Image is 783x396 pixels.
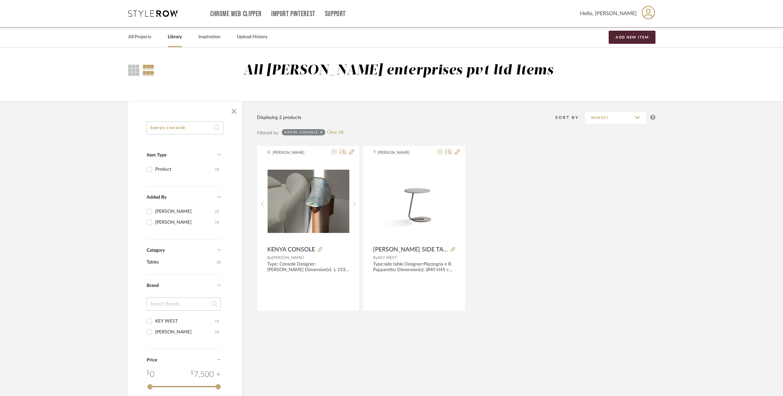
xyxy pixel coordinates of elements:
[147,297,221,311] input: Search Brands
[168,33,182,42] a: Library
[257,114,301,121] div: Displaying 2 products
[198,33,220,42] a: Inspiration
[609,31,655,44] button: Add New Item
[227,105,241,118] button: Close
[272,256,304,260] span: [PERSON_NAME]
[378,256,397,260] span: KEY WEST
[373,162,455,240] img: ROBERTI SIDE TABLE
[155,206,215,217] div: [PERSON_NAME]
[155,327,215,337] div: [PERSON_NAME]
[373,246,448,253] span: [PERSON_NAME] SIDE TABLE
[215,164,219,175] div: (2)
[268,170,349,233] img: KENYA CONSOLE
[155,316,215,326] div: KEY WEST
[147,257,215,268] span: Tables
[267,262,349,273] div: Type: Console Designer: [PERSON_NAME] Dimension(s): L 153 cm x 39 cm x H 60 cm Material: Base: Wo...
[555,114,584,121] div: Sort By
[147,195,166,200] span: Added By
[243,62,553,79] div: All [PERSON_NAME] enterprises pvt ltd Items
[373,262,455,273] div: Type:side table Designer:Plazzogna e R. Papparotto Dimension(s): Ø40 H45 cm Material/Finishes: Al...
[147,283,159,288] span: Brand
[580,10,637,17] span: Hello, [PERSON_NAME]
[147,369,155,381] div: 0
[215,327,219,337] div: (1)
[147,358,157,362] span: Price
[190,369,221,381] div: 7,500 +
[284,130,318,134] div: kenya console
[373,256,378,260] span: By
[128,33,151,42] a: All Projects
[268,160,349,242] div: 0
[237,33,268,42] a: Upload History
[215,206,219,217] div: (1)
[267,256,272,260] span: By
[210,11,262,17] a: Chrome Web Clipper
[147,248,165,253] span: Category
[147,153,166,157] span: Item Type
[147,121,224,134] input: Search within 2 results
[217,257,221,268] span: (2)
[155,217,215,228] div: [PERSON_NAME]
[327,130,343,135] a: Clear All
[273,150,314,156] span: [PERSON_NAME]
[271,11,315,17] a: Import Pinterest
[257,129,278,137] div: Filtered by
[215,217,219,228] div: (1)
[325,11,346,17] a: Support
[378,150,419,156] span: [PERSON_NAME]
[155,164,215,175] div: Product
[215,316,219,326] div: (1)
[267,246,315,253] span: KENYA CONSOLE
